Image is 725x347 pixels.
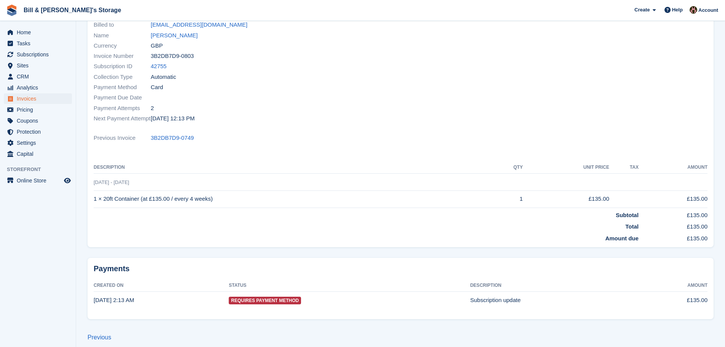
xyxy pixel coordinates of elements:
[17,138,62,148] span: Settings
[470,280,639,292] th: Description
[17,149,62,159] span: Capital
[151,21,247,29] a: [EMAIL_ADDRESS][DOMAIN_NAME]
[4,27,72,38] a: menu
[639,208,707,219] td: £135.00
[523,190,609,208] td: £135.00
[94,134,151,142] span: Previous Invoice
[7,166,76,173] span: Storefront
[639,219,707,231] td: £135.00
[94,83,151,92] span: Payment Method
[639,231,707,243] td: £135.00
[698,6,718,14] span: Account
[94,280,229,292] th: Created On
[491,190,523,208] td: 1
[94,162,491,174] th: Description
[625,223,639,230] strong: Total
[94,179,129,185] span: [DATE] - [DATE]
[94,114,151,123] span: Next Payment Attempt
[17,27,62,38] span: Home
[4,82,72,93] a: menu
[17,38,62,49] span: Tasks
[639,162,707,174] th: Amount
[151,31,198,40] a: [PERSON_NAME]
[639,190,707,208] td: £135.00
[616,212,639,218] strong: Subtotal
[4,149,72,159] a: menu
[17,104,62,115] span: Pricing
[4,175,72,186] a: menu
[151,52,194,61] span: 3B2DB7D9-0803
[88,334,111,341] a: Previous
[94,93,151,102] span: Payment Due Date
[6,5,18,16] img: stora-icon-8386f47178a22dfd0bd8f6a31ec36ba5ce8667c1dd55bd0f319d3a0aa187defe.svg
[94,42,151,50] span: Currency
[21,4,124,16] a: Bill & [PERSON_NAME]'s Storage
[4,60,72,71] a: menu
[94,264,707,273] h2: Payments
[17,115,62,126] span: Coupons
[151,114,195,123] time: 2025-08-31 11:13:47 UTC
[94,104,151,113] span: Payment Attempts
[491,162,523,174] th: QTY
[94,297,134,303] time: 2025-08-28 01:13:42 UTC
[17,175,62,186] span: Online Store
[609,162,639,174] th: Tax
[151,62,167,71] a: 42755
[151,104,154,113] span: 2
[94,73,151,82] span: Collection Type
[4,49,72,60] a: menu
[94,31,151,40] span: Name
[639,280,707,292] th: Amount
[690,6,697,14] img: Jack Bottesch
[151,73,176,82] span: Automatic
[94,21,151,29] span: Billed to
[151,42,163,50] span: GBP
[17,126,62,137] span: Protection
[634,6,650,14] span: Create
[229,297,301,304] span: Requires Payment Method
[17,93,62,104] span: Invoices
[17,49,62,60] span: Subscriptions
[4,38,72,49] a: menu
[639,292,707,309] td: £135.00
[17,82,62,93] span: Analytics
[17,60,62,71] span: Sites
[4,115,72,126] a: menu
[672,6,683,14] span: Help
[470,292,639,309] td: Subscription update
[4,126,72,137] a: menu
[94,52,151,61] span: Invoice Number
[523,162,609,174] th: Unit Price
[151,134,194,142] a: 3B2DB7D9-0749
[605,235,639,241] strong: Amount due
[229,280,470,292] th: Status
[4,104,72,115] a: menu
[4,138,72,148] a: menu
[151,83,163,92] span: Card
[4,93,72,104] a: menu
[94,190,491,208] td: 1 × 20ft Container (at £135.00 / every 4 weeks)
[17,71,62,82] span: CRM
[63,176,72,185] a: Preview store
[94,62,151,71] span: Subscription ID
[4,71,72,82] a: menu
